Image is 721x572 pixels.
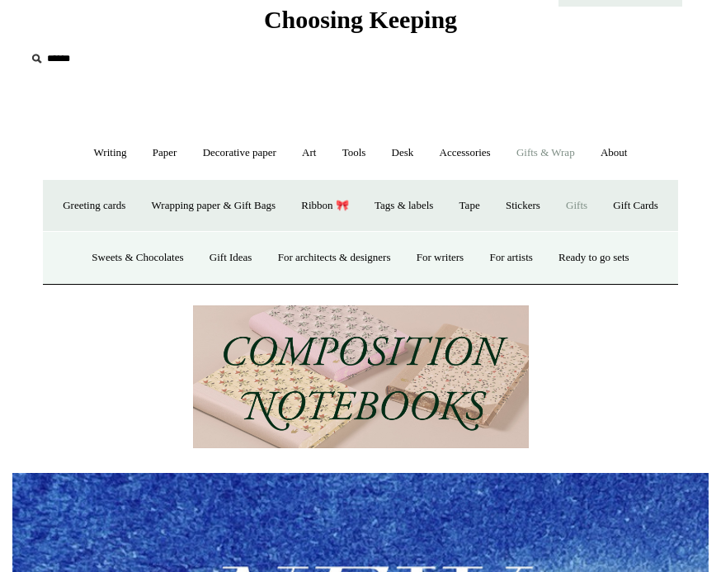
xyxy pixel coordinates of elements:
a: For architects & designers [266,236,403,280]
a: For writers [405,236,475,280]
a: Wrapping paper & Gift Bags [140,184,287,228]
a: Sweets & Chocolates [80,236,195,280]
a: Gifts & Wrap [505,131,587,175]
a: Paper [141,131,189,175]
a: Ready to go sets [547,236,641,280]
a: For artists [478,236,544,280]
a: Writing [82,131,139,175]
a: Tools [331,131,378,175]
a: Greeting cards [51,184,137,228]
a: Gift Cards [601,184,670,228]
a: Gift Ideas [198,236,264,280]
a: Tape [448,184,492,228]
a: Tags & labels [363,184,445,228]
a: Ribbon 🎀 [290,184,360,228]
a: About [589,131,639,175]
img: 202302 Composition ledgers.jpg__PID:69722ee6-fa44-49dd-a067-31375e5d54ec [193,305,529,448]
a: Art [290,131,328,175]
a: Decorative paper [191,131,288,175]
a: Accessories [428,131,502,175]
a: Choosing Keeping [264,19,457,31]
a: Desk [380,131,426,175]
a: Stickers [494,184,552,228]
a: Gifts [554,184,599,228]
span: Choosing Keeping [264,6,457,33]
